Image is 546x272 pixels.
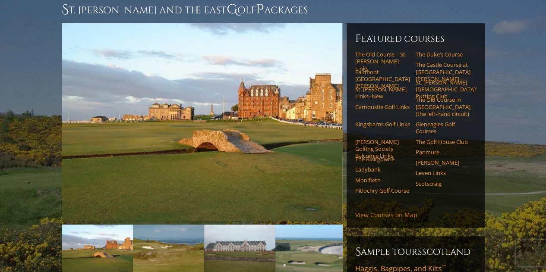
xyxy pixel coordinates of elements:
[355,211,417,219] a: View Courses on Map
[355,69,410,90] a: Fairmont [GEOGRAPHIC_DATA][PERSON_NAME]
[416,79,470,100] a: St. [PERSON_NAME] [DEMOGRAPHIC_DATA]’ Putting Club
[355,138,410,159] a: [PERSON_NAME] Golfing Society Balcomie Links
[416,61,470,82] a: The Castle Course at [GEOGRAPHIC_DATA][PERSON_NAME]
[355,32,476,46] h6: Featured Courses
[416,149,470,156] a: Panmure
[416,138,470,145] a: The Golf House Club
[416,169,470,176] a: Leven Links
[416,51,470,58] a: The Duke’s Course
[355,245,476,259] h6: Sample ToursScotland
[62,1,485,18] h1: St. [PERSON_NAME] and the East olf ackages
[256,1,264,18] span: P
[355,103,410,110] a: Carnoustie Golf Links
[227,1,237,18] span: G
[416,180,470,187] a: Scotscraig
[355,177,410,184] a: Monifieth
[416,121,470,135] a: Gleneagles Golf Courses
[355,86,410,100] a: St. [PERSON_NAME] Links–New
[355,166,410,173] a: Ladybank
[355,187,410,194] a: Pitlochry Golf Course
[442,263,446,270] sup: ™
[355,51,410,72] a: The Old Course – St. [PERSON_NAME] Links
[355,121,410,128] a: Kingsbarns Golf Links
[416,96,470,117] a: The Old Course in [GEOGRAPHIC_DATA] (the left-hand circuit)
[355,156,410,163] a: The Blairgowrie
[416,159,470,166] a: [PERSON_NAME]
